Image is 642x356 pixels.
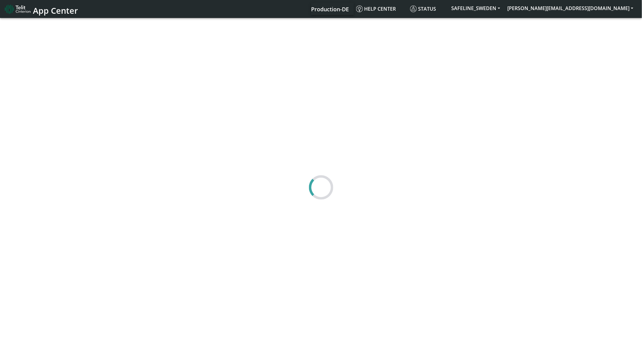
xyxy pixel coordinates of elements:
[311,3,349,15] a: Your current platform instance
[504,3,637,14] button: [PERSON_NAME][EMAIL_ADDRESS][DOMAIN_NAME]
[410,5,436,12] span: Status
[356,5,363,12] img: knowledge.svg
[5,2,77,16] a: App Center
[33,5,78,16] span: App Center
[5,4,30,14] img: logo-telit-cinterion-gw-new.png
[410,5,417,12] img: status.svg
[448,3,504,14] button: SAFELINE_SWEDEN
[311,5,349,13] span: Production-DE
[356,5,396,12] span: Help center
[408,3,448,15] a: Status
[354,3,408,15] a: Help center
